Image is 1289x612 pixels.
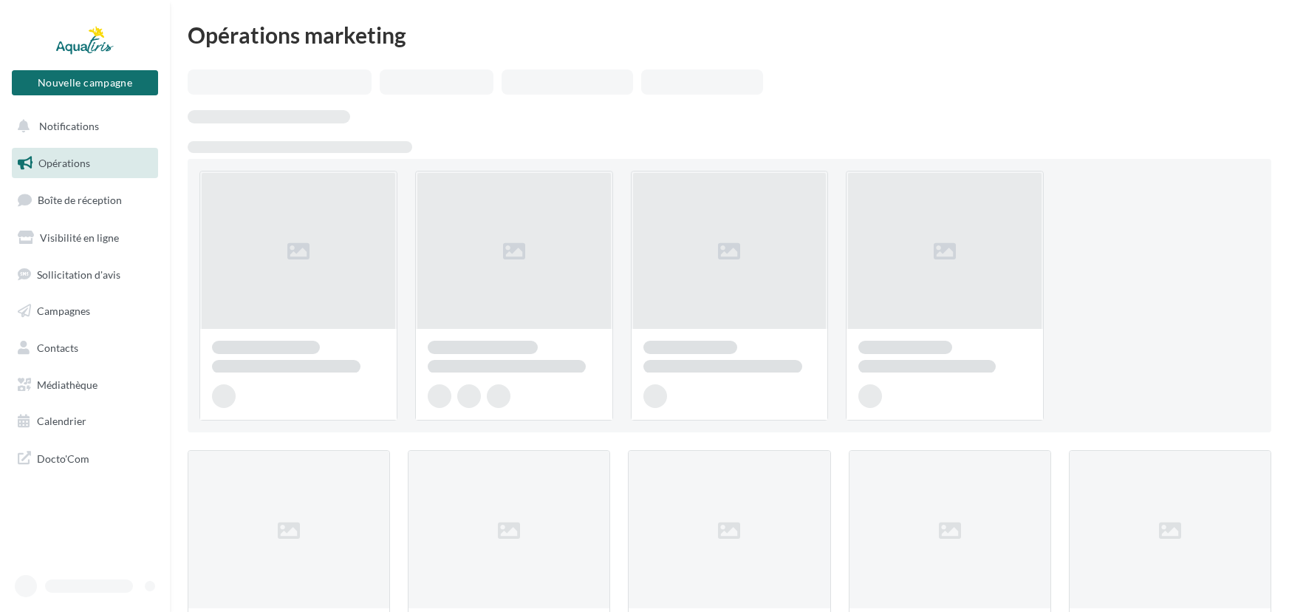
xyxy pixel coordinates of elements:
div: Opérations marketing [188,24,1271,46]
span: Sollicitation d'avis [37,268,120,280]
span: Contacts [37,341,78,354]
span: Campagnes [37,305,90,317]
a: Boîte de réception [9,184,161,216]
span: Notifications [39,120,99,132]
span: Opérations [38,157,90,169]
span: Calendrier [37,415,86,427]
span: Boîte de réception [38,194,122,206]
a: Médiathèque [9,370,161,401]
a: Docto'Com [9,443,161,474]
button: Nouvelle campagne [12,70,158,95]
a: Opérations [9,148,161,179]
span: Visibilité en ligne [40,231,119,244]
span: Docto'Com [37,449,89,468]
a: Sollicitation d'avis [9,259,161,290]
a: Contacts [9,333,161,364]
span: Médiathèque [37,378,98,391]
a: Campagnes [9,296,161,327]
a: Calendrier [9,406,161,437]
button: Notifications [9,111,155,142]
a: Visibilité en ligne [9,222,161,254]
